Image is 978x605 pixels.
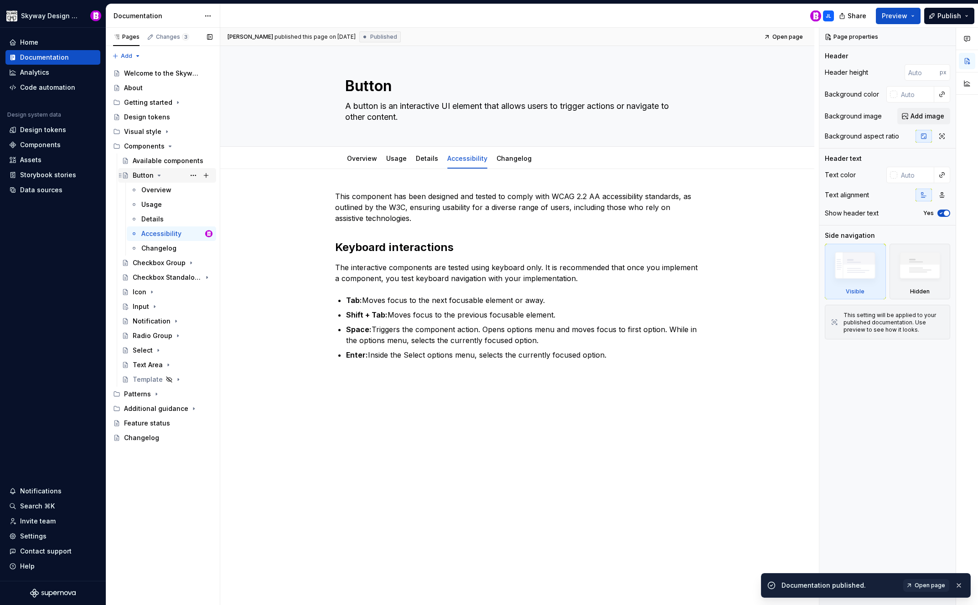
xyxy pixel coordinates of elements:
a: Select [118,343,216,358]
div: Input [133,302,149,311]
div: Patterns [109,387,216,401]
strong: Shift + Tab: [346,310,388,319]
a: Assets [5,153,100,167]
p: This component has been designed and tested to comply with WCAG 2.2 AA accessibility standards, a... [335,191,700,224]
div: Show header text [825,209,879,218]
div: Icon [133,287,146,297]
div: Details [141,215,164,224]
img: Bobby Davis [205,230,212,237]
a: Settings [5,529,100,543]
a: Open page [903,579,949,592]
a: Design tokens [5,123,100,137]
div: Components [20,140,61,149]
a: About [109,81,216,95]
div: Documentation published. [781,581,898,590]
a: Changelog [109,431,216,445]
div: Visible [846,288,864,295]
div: This setting will be applied to your published documentation. Use preview to see how it looks. [843,312,944,333]
button: Preview [876,8,921,24]
a: Usage [386,154,407,162]
svg: Supernova Logo [30,589,76,598]
div: Page tree [109,66,216,445]
a: Components [5,138,100,152]
p: Triggers the component action. Opens options menu and moves focus to first option. While in the o... [346,324,700,346]
div: Components [109,139,216,154]
input: Auto [897,86,934,103]
p: Inside the Select options menu, selects the currently focused option. [346,349,700,360]
button: Skyway Design SystemBobby Davis [2,6,104,26]
div: Home [20,38,38,47]
div: Notification [133,317,171,326]
p: Moves focus to the previous focusable element. [346,309,700,320]
div: Notifications [20,487,62,496]
a: Open page [761,31,807,43]
div: Welcome to the Skyway Design System! [124,69,199,78]
div: Getting started [109,95,216,110]
div: JL [826,12,831,20]
span: Add image [911,112,944,121]
div: published this page on [DATE] [274,33,356,41]
div: Changelog [124,433,159,442]
div: Storybook stories [20,170,76,179]
a: Home [5,35,100,50]
input: Auto [897,167,934,183]
textarea: A button is an interactive UI element that allows users to trigger actions or navigate to other c... [343,99,688,124]
a: Overview [347,154,377,162]
div: Header height [825,68,868,77]
div: Design system data [7,111,61,118]
button: Search ⌘K [5,499,100,513]
strong: Space: [346,325,372,334]
a: Storybook stories [5,168,100,182]
div: Design tokens [20,125,66,134]
a: Changelog [127,241,216,256]
div: Background aspect ratio [825,132,899,141]
div: Background color [825,90,879,99]
a: Usage [127,197,216,212]
button: Add image [897,108,950,124]
a: Button [118,168,216,183]
div: Pages [113,33,140,41]
img: Bobby Davis [90,10,101,21]
div: Available components [133,156,203,165]
div: Text color [825,170,856,179]
span: Open page [915,582,945,589]
div: Radio Group [133,331,172,340]
div: Overview [343,149,381,168]
div: Code automation [20,83,75,92]
div: Feature status [124,419,170,428]
div: Data sources [20,185,62,195]
a: Feature status [109,416,216,431]
p: px [940,69,947,76]
a: Invite team [5,514,100,528]
span: 3 [182,33,189,41]
div: Accessibility [444,149,491,168]
a: Checkbox Group [118,256,216,270]
a: Checkbox Standalone [118,270,216,285]
a: Data sources [5,183,100,197]
a: Details [127,212,216,226]
span: [PERSON_NAME] [228,33,273,41]
span: Open page [772,33,803,41]
div: Side navigation [825,231,875,240]
div: Checkbox Group [133,258,186,267]
div: Documentation [20,53,69,62]
a: Icon [118,285,216,299]
a: AccessibilityBobby Davis [127,226,216,241]
div: Header [825,51,848,61]
div: Overview [141,185,171,195]
label: Yes [923,210,934,217]
a: Input [118,299,216,314]
div: Visual style [124,127,161,136]
a: Available components [118,154,216,168]
img: Bobby Davis [810,10,821,21]
a: Accessibility [447,154,487,162]
button: Notifications [5,484,100,498]
div: Details [412,149,442,168]
span: Publish [937,11,961,21]
span: Share [848,11,866,21]
div: Template [133,375,163,384]
a: Changelog [497,154,532,162]
strong: Tab: [346,296,362,305]
div: Checkbox Standalone [133,273,202,282]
